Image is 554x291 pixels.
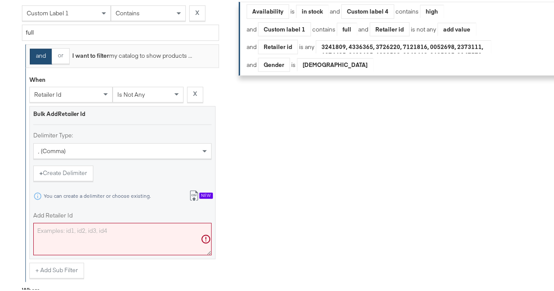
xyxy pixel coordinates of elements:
[247,3,289,17] div: Availability
[30,47,52,63] button: and
[298,41,316,49] div: is any
[117,89,145,97] span: is not any
[289,6,296,14] div: is
[370,21,409,35] div: Retailer id
[342,3,394,17] div: Custom label 4
[247,21,357,35] div: and
[52,46,70,62] button: or
[247,38,491,53] div: and
[34,89,61,97] span: retailer id
[258,39,297,52] div: Retailer id
[258,21,311,35] div: Custom label 1
[29,74,46,82] div: When
[199,191,213,197] div: New
[247,56,373,70] div: and
[296,3,328,16] div: in stock
[316,39,490,52] div: 3241809, 4336365, 3726220, 7121816, 0052698, 2373111, 6374425, 3611615, 6329512, 0949468, 0685205...
[330,3,444,17] div: and
[193,88,197,96] strong: X
[22,23,219,39] input: Enter a value for your filter
[33,108,212,116] div: Bulk Add Retailer Id
[116,7,140,15] span: contains
[258,56,289,70] div: Gender
[33,130,212,138] label: Delimiter Type:
[33,164,93,179] button: +Create Delimiter
[394,6,420,14] div: contains
[33,210,212,218] label: Add Retailer Id
[438,21,476,34] div: add value
[337,21,356,34] div: full
[311,24,337,32] div: contains
[72,50,109,58] strong: I want to filter
[290,59,297,67] div: is
[189,4,205,19] button: X
[297,56,373,70] div: [DEMOGRAPHIC_DATA]
[187,85,203,101] button: X
[420,3,443,16] div: high
[409,24,438,32] div: is not any
[358,21,476,35] div: and
[195,7,199,15] strong: X
[43,191,151,197] div: You can create a delimiter or choose existing.
[27,7,69,15] span: custom label 1
[39,167,43,175] strong: +
[29,261,84,277] button: + Add Sub Filter
[183,186,219,203] button: New
[38,145,66,153] span: , (comma)
[70,50,192,58] div: my catalog to show products ...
